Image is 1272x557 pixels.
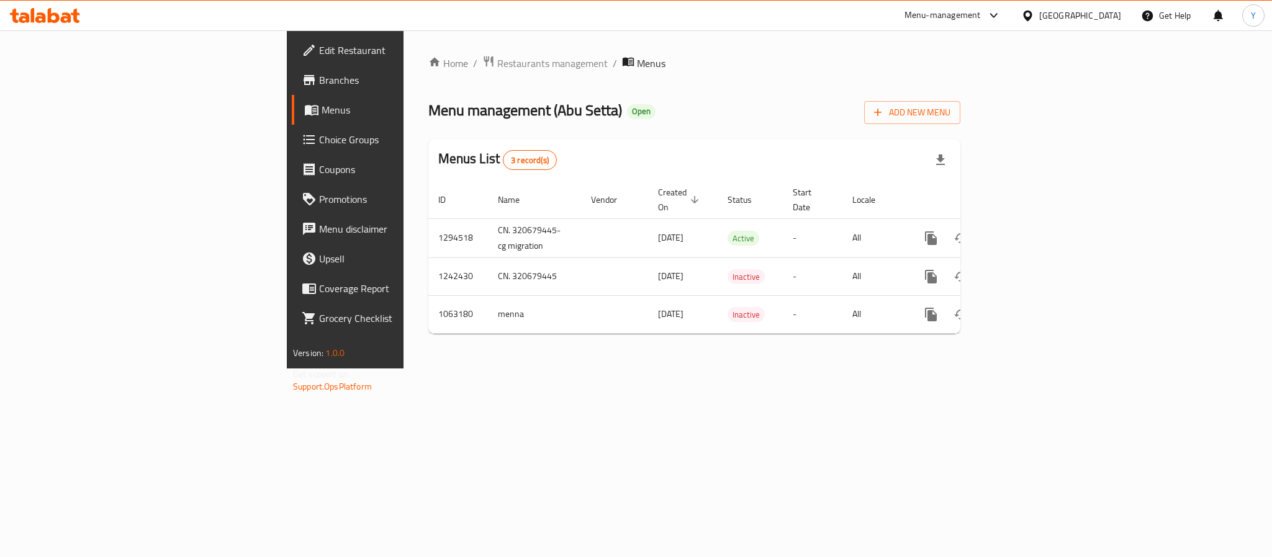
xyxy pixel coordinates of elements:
[293,378,372,394] a: Support.OpsPlatform
[292,214,499,244] a: Menu disclaimer
[946,223,976,253] button: Change Status
[319,281,489,296] span: Coverage Report
[319,221,489,236] span: Menu disclaimer
[904,8,981,23] div: Menu-management
[852,192,891,207] span: Locale
[319,162,489,177] span: Coupons
[438,192,462,207] span: ID
[322,102,489,117] span: Menus
[497,56,608,71] span: Restaurants management
[728,269,765,284] div: Inactive
[293,366,350,382] span: Get support on:
[292,95,499,125] a: Menus
[482,55,608,71] a: Restaurants management
[292,274,499,303] a: Coverage Report
[658,185,703,215] span: Created On
[946,262,976,292] button: Change Status
[916,262,946,292] button: more
[842,295,906,333] td: All
[488,257,581,295] td: CN. 320679445
[627,106,656,117] span: Open
[438,149,557,170] h2: Menus List
[842,257,906,295] td: All
[842,218,906,257] td: All
[325,345,345,361] span: 1.0.0
[658,268,683,284] span: [DATE]
[292,303,499,333] a: Grocery Checklist
[728,308,765,322] span: Inactive
[292,244,499,274] a: Upsell
[1039,9,1121,22] div: [GEOGRAPHIC_DATA]
[783,218,842,257] td: -
[728,307,765,322] div: Inactive
[916,223,946,253] button: more
[728,270,765,284] span: Inactive
[293,345,323,361] span: Version:
[503,150,557,170] div: Total records count
[946,300,976,329] button: Change Status
[906,181,1045,219] th: Actions
[428,96,622,124] span: Menu management ( Abu Setta )
[428,181,1045,334] table: enhanced table
[926,145,955,175] div: Export file
[488,218,581,257] td: CN. 320679445-cg migration
[658,306,683,322] span: [DATE]
[728,192,768,207] span: Status
[503,154,556,166] span: 3 record(s)
[428,55,960,71] nav: breadcrumb
[783,257,842,295] td: -
[864,101,960,124] button: Add New Menu
[916,300,946,329] button: more
[498,192,536,207] span: Name
[658,229,683,246] span: [DATE]
[319,192,489,207] span: Promotions
[292,154,499,184] a: Coupons
[1251,9,1256,22] span: Y
[319,132,489,147] span: Choice Groups
[874,105,950,120] span: Add New Menu
[292,184,499,214] a: Promotions
[591,192,633,207] span: Vendor
[728,231,759,246] div: Active
[613,56,617,71] li: /
[319,251,489,266] span: Upsell
[292,125,499,154] a: Choice Groups
[319,311,489,326] span: Grocery Checklist
[292,35,499,65] a: Edit Restaurant
[488,295,581,333] td: menna
[728,231,759,246] span: Active
[793,185,828,215] span: Start Date
[627,104,656,119] div: Open
[637,56,665,71] span: Menus
[783,295,842,333] td: -
[319,73,489,87] span: Branches
[319,43,489,58] span: Edit Restaurant
[292,65,499,95] a: Branches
